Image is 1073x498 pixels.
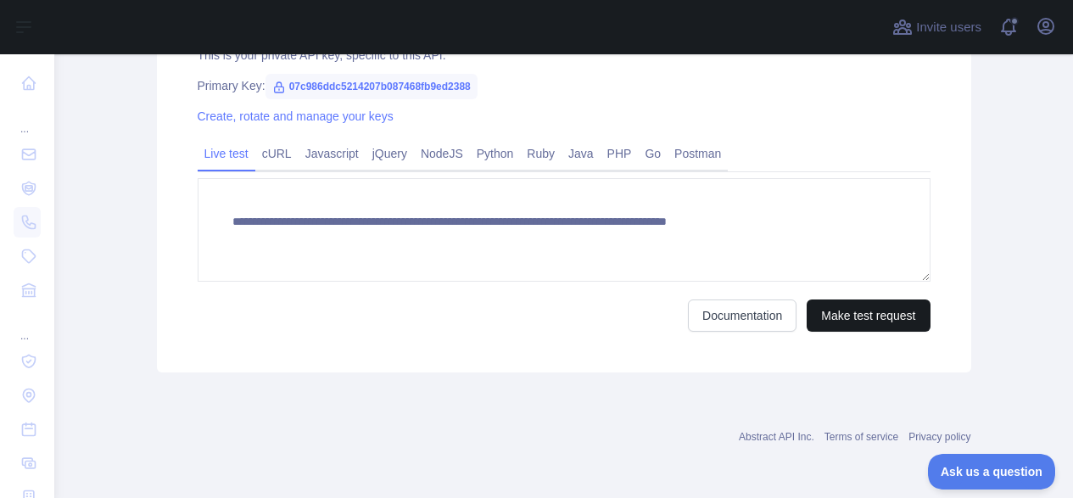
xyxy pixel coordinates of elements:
div: Primary Key: [198,77,930,94]
a: Java [562,140,601,167]
a: Ruby [520,140,562,167]
a: Abstract API Inc. [739,431,814,443]
span: 07c986ddc5214207b087468fb9ed2388 [265,74,478,99]
button: Make test request [807,299,930,332]
a: Terms of service [824,431,898,443]
div: ... [14,102,41,136]
a: Python [470,140,521,167]
a: Documentation [688,299,796,332]
a: Live test [198,140,255,167]
a: PHP [601,140,639,167]
a: Privacy policy [908,431,970,443]
a: Javascript [299,140,366,167]
a: jQuery [366,140,414,167]
a: Go [638,140,668,167]
span: Invite users [916,18,981,37]
div: This is your private API key, specific to this API. [198,47,930,64]
button: Invite users [889,14,985,41]
a: NodeJS [414,140,470,167]
a: Postman [668,140,728,167]
a: Create, rotate and manage your keys [198,109,394,123]
iframe: Toggle Customer Support [928,454,1056,490]
div: ... [14,309,41,343]
a: cURL [255,140,299,167]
